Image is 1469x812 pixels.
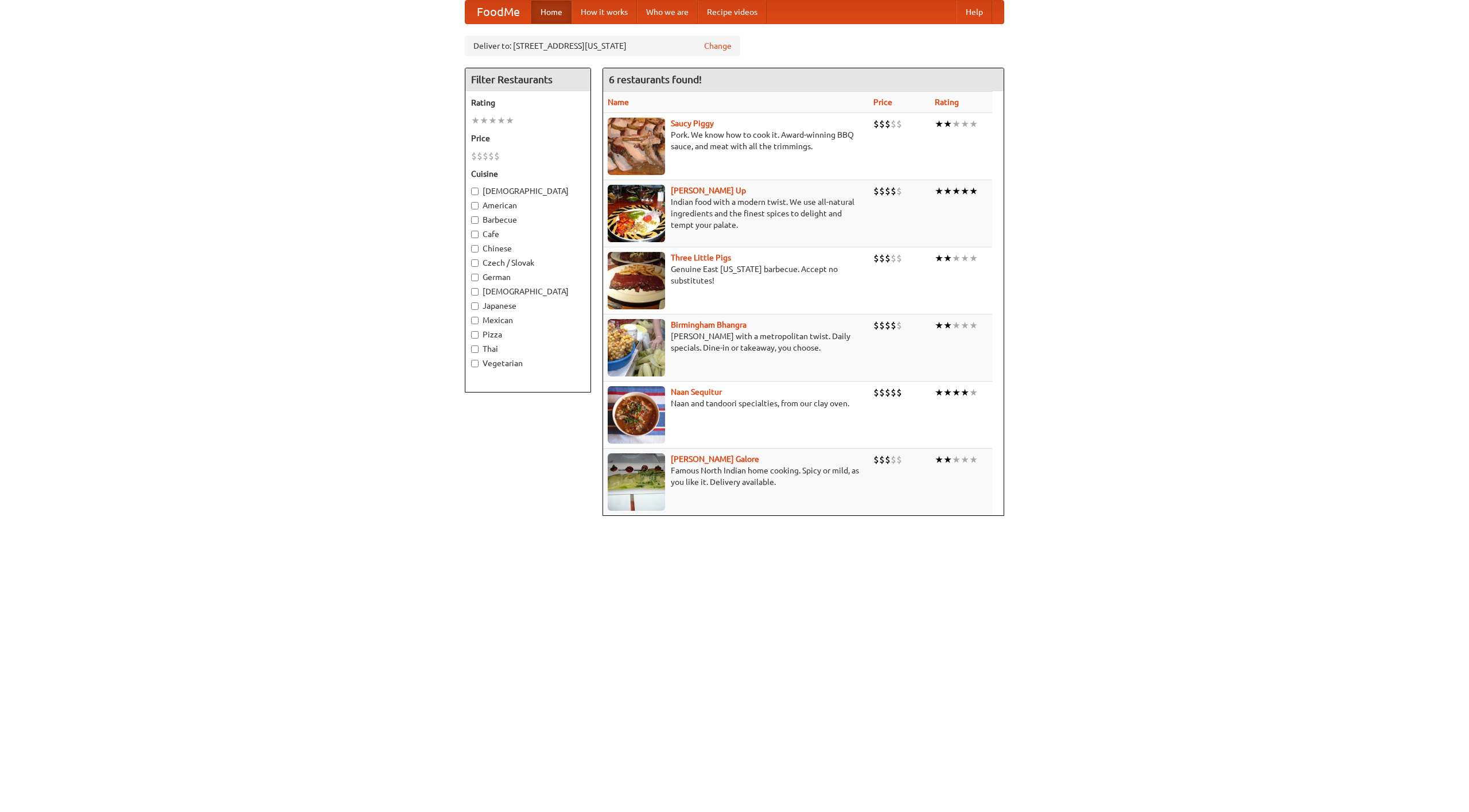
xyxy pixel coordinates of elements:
[483,150,488,162] li: $
[671,387,722,397] b: Naan Sequitur
[873,453,879,466] li: $
[471,185,585,197] label: [DEMOGRAPHIC_DATA]
[471,228,585,240] label: Cafe
[891,319,896,332] li: $
[935,98,959,107] a: Rating
[609,74,702,85] ng-pluralize: 6 restaurants found!
[961,319,969,332] li: ★
[608,118,665,175] img: saucy.jpg
[608,196,864,231] p: Indian food with a modern twist. We use all-natural ingredients and the finest spices to delight ...
[969,386,978,399] li: ★
[896,453,902,466] li: $
[891,386,896,399] li: $
[488,150,494,162] li: $
[608,386,665,444] img: naansequitur.jpg
[471,259,479,267] input: Czech / Slovak
[608,331,864,353] p: [PERSON_NAME] with a metropolitan twist. Daily specials. Dine-in or takeaway, you choose.
[471,114,480,127] li: ★
[671,454,759,464] a: [PERSON_NAME] Galore
[471,245,479,252] input: Chinese
[957,1,992,24] a: Help
[891,185,896,197] li: $
[873,252,879,265] li: $
[969,185,978,197] li: ★
[879,386,885,399] li: $
[506,114,514,127] li: ★
[471,302,479,310] input: Japanese
[471,317,479,324] input: Mexican
[608,398,864,409] p: Naan and tandoori specialties, from our clay oven.
[637,1,698,24] a: Who we are
[608,453,665,511] img: currygalore.jpg
[608,185,665,242] img: curryup.jpg
[497,114,506,127] li: ★
[879,319,885,332] li: $
[471,343,585,355] label: Thai
[873,386,879,399] li: $
[873,98,892,107] a: Price
[943,252,952,265] li: ★
[952,319,961,332] li: ★
[935,319,943,332] li: ★
[698,1,767,24] a: Recipe videos
[471,133,585,144] h5: Price
[896,319,902,332] li: $
[879,118,885,130] li: $
[943,453,952,466] li: ★
[873,185,879,197] li: $
[935,118,943,130] li: ★
[969,118,978,130] li: ★
[935,252,943,265] li: ★
[873,319,879,332] li: $
[471,358,585,369] label: Vegetarian
[465,68,590,91] h4: Filter Restaurants
[885,453,891,466] li: $
[488,114,497,127] li: ★
[885,319,891,332] li: $
[471,214,585,226] label: Barbecue
[471,257,585,269] label: Czech / Slovak
[935,386,943,399] li: ★
[879,252,885,265] li: $
[671,119,714,128] a: Saucy Piggy
[935,185,943,197] li: ★
[969,453,978,466] li: ★
[896,386,902,399] li: $
[885,118,891,130] li: $
[471,300,585,312] label: Japanese
[891,453,896,466] li: $
[943,118,952,130] li: ★
[477,150,483,162] li: $
[952,185,961,197] li: ★
[608,252,665,309] img: littlepigs.jpg
[608,263,864,286] p: Genuine East [US_STATE] barbecue. Accept no substitutes!
[471,202,479,209] input: American
[879,453,885,466] li: $
[671,320,747,329] b: Birmingham Bhangra
[961,453,969,466] li: ★
[952,453,961,466] li: ★
[608,465,864,488] p: Famous North Indian home cooking. Spicy or mild, as you like it. Delivery available.
[885,252,891,265] li: $
[671,253,731,262] a: Three Little Pigs
[969,319,978,332] li: ★
[471,200,585,211] label: American
[608,98,629,107] a: Name
[608,319,665,376] img: bhangra.jpg
[471,274,479,281] input: German
[891,118,896,130] li: $
[671,186,746,195] a: [PERSON_NAME] Up
[465,1,531,24] a: FoodMe
[494,150,500,162] li: $
[471,288,479,296] input: [DEMOGRAPHIC_DATA]
[531,1,572,24] a: Home
[471,97,585,108] h5: Rating
[952,118,961,130] li: ★
[952,252,961,265] li: ★
[471,360,479,367] input: Vegetarian
[471,331,479,339] input: Pizza
[879,185,885,197] li: $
